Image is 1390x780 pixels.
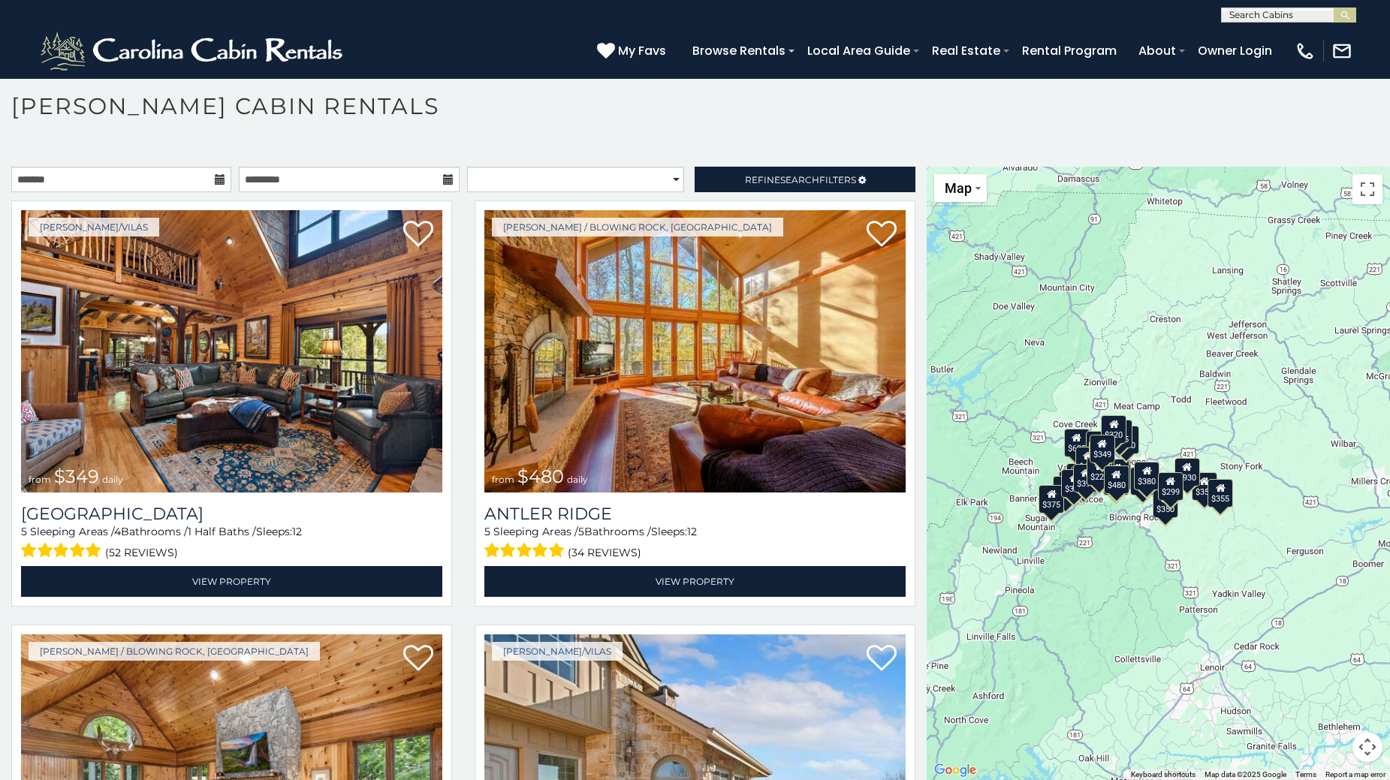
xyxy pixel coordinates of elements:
span: My Favs [618,41,666,60]
button: Keyboard shortcuts [1131,769,1196,780]
div: $355 [1208,478,1234,507]
img: Google [930,760,980,780]
span: daily [567,474,588,485]
div: $695 [1131,466,1156,495]
span: from [492,474,514,485]
div: $225 [1087,457,1113,486]
a: My Favs [597,41,670,61]
span: from [29,474,51,485]
div: $480 [1104,465,1129,494]
button: Toggle fullscreen view [1352,174,1382,204]
a: Real Estate [924,38,1008,64]
div: $410 [1075,447,1101,475]
h3: Diamond Creek Lodge [21,504,442,524]
a: Add to favorites [403,219,433,251]
div: $349 [1090,435,1115,463]
a: RefineSearchFilters [695,167,915,192]
img: mail-regular-white.png [1331,41,1352,62]
button: Change map style [934,174,987,202]
span: Refine Filters [745,174,856,185]
div: $255 [1108,420,1133,448]
span: 5 [578,525,584,538]
span: 5 [484,525,490,538]
div: $250 [1114,426,1140,454]
div: $330 [1054,476,1079,504]
a: [GEOGRAPHIC_DATA] [21,504,442,524]
div: $930 [1174,457,1200,486]
span: Search [780,174,819,185]
div: Sleeping Areas / Bathrooms / Sleeps: [484,524,906,562]
div: Sleeping Areas / Bathrooms / Sleeps: [21,524,442,562]
a: Antler Ridge [484,504,906,524]
a: Report a map error [1325,770,1385,778]
a: About [1131,38,1183,64]
div: $635 [1064,429,1090,457]
span: 12 [292,525,302,538]
div: $355 [1192,471,1217,500]
div: $299 [1158,472,1183,501]
a: Open this area in Google Maps (opens a new window) [930,760,980,780]
a: View Property [21,566,442,597]
button: Map camera controls [1352,732,1382,762]
div: $400 [1066,463,1092,492]
span: Map data ©2025 Google [1205,770,1286,778]
span: 1 Half Baths / [188,525,256,538]
a: Diamond Creek Lodge from $349 daily [21,210,442,492]
span: 4 [114,525,121,538]
a: Add to favorites [867,643,897,675]
div: $320 [1102,414,1127,443]
div: $350 [1153,489,1178,517]
a: View Property [484,566,906,597]
span: (52 reviews) [105,543,178,562]
span: daily [102,474,123,485]
div: $375 [1039,485,1065,513]
div: $315 [1103,466,1129,495]
div: $325 [1062,468,1087,497]
a: Antler Ridge from $480 daily [484,210,906,492]
a: Rental Program [1015,38,1124,64]
a: Browse Rentals [685,38,793,64]
a: Terms (opens in new tab) [1295,770,1316,778]
img: phone-regular-white.png [1295,41,1316,62]
div: $380 [1135,461,1160,489]
img: White-1-2.png [38,29,349,74]
span: (34 reviews) [568,543,641,562]
img: Antler Ridge [484,210,906,492]
a: Add to favorites [867,219,897,251]
a: Owner Login [1190,38,1280,64]
span: 12 [687,525,697,538]
div: $395 [1073,463,1099,492]
a: [PERSON_NAME]/Vilas [29,218,159,236]
a: Add to favorites [403,643,433,675]
div: $395 [1105,458,1130,486]
span: Map [945,180,972,196]
a: Local Area Guide [800,38,918,64]
div: $565 [1086,431,1111,459]
span: $349 [54,465,99,487]
span: 5 [21,525,27,538]
a: [PERSON_NAME] / Blowing Rock, [GEOGRAPHIC_DATA] [492,218,783,236]
span: $480 [517,465,564,487]
a: [PERSON_NAME]/Vilas [492,642,623,661]
img: Diamond Creek Lodge [21,210,442,492]
a: [PERSON_NAME] / Blowing Rock, [GEOGRAPHIC_DATA] [29,642,320,661]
